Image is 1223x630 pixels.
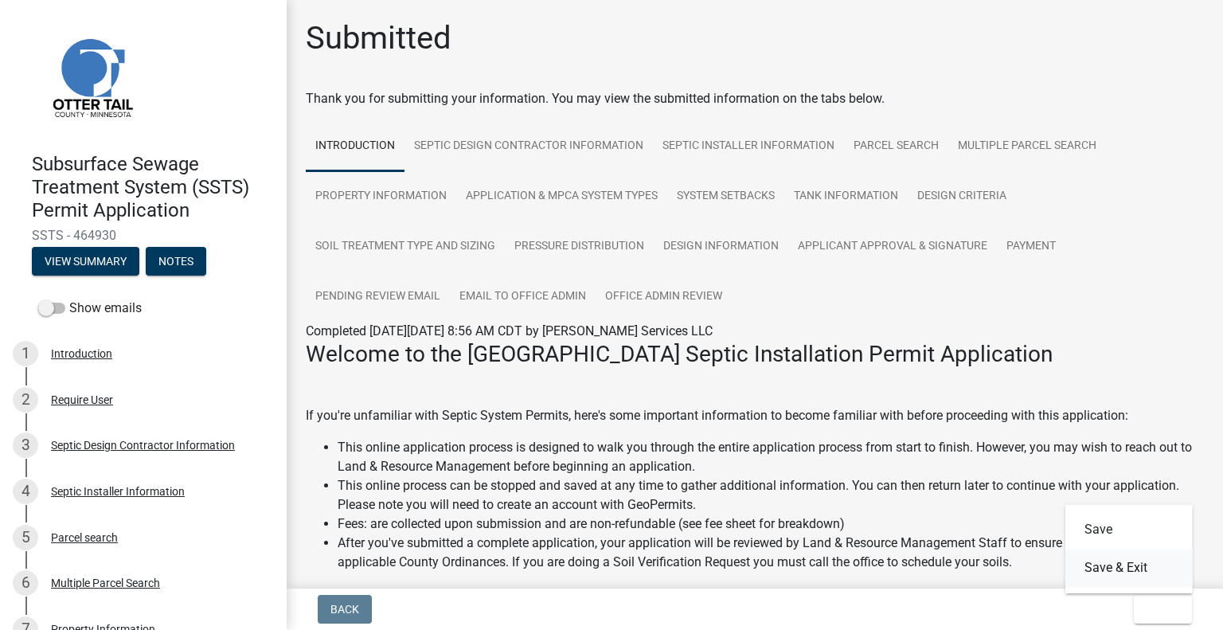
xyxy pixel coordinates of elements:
button: Save [1065,511,1193,549]
a: Soil Treatment Type and Sizing [306,221,505,272]
span: SSTS - 464930 [32,228,255,243]
label: Show emails [38,299,142,318]
a: Office Admin Review [596,272,732,323]
div: Parcel search [51,532,118,543]
div: 3 [13,432,38,458]
a: Multiple Parcel Search [948,121,1106,172]
a: Design Information [654,221,788,272]
a: Pressure Distribution [505,221,654,272]
li: This online process can be stopped and saved at any time to gather additional information. You ca... [338,476,1204,515]
div: Multiple Parcel Search [51,577,160,589]
div: Thank you for submitting your information. You may view the submitted information on the tabs below. [306,89,1204,108]
div: 2 [13,387,38,413]
a: Design Criteria [908,171,1016,222]
a: Pending review Email [306,272,450,323]
button: Back [318,595,372,624]
div: 6 [13,570,38,596]
button: Save & Exit [1065,549,1193,587]
a: System Setbacks [667,171,784,222]
wm-modal-confirm: Notes [146,256,206,269]
div: Introduction [51,348,112,359]
a: Septic Installer Information [653,121,844,172]
div: Septic Design Contractor Information [51,440,235,451]
a: Email to Office Admin [450,272,596,323]
a: Tank Information [784,171,908,222]
li: Fees: are collected upon submission and are non-refundable (see fee sheet for breakdown) [338,515,1204,534]
button: View Summary [32,247,139,276]
div: Septic Installer Information [51,486,185,497]
span: Completed [DATE][DATE] 8:56 AM CDT by [PERSON_NAME] Services LLC [306,323,713,338]
h3: Welcome to the [GEOGRAPHIC_DATA] Septic Installation Permit Application [306,341,1204,368]
a: Property Information [306,171,456,222]
a: Payment [997,221,1065,272]
button: Exit [1134,595,1192,624]
h1: Submitted [306,19,451,57]
a: Applicant Approval & Signature [788,221,997,272]
div: 5 [13,525,38,550]
span: Exit [1147,603,1170,616]
p: If you're unfamiliar with Septic System Permits, here's some important information to become fami... [306,406,1204,425]
div: 1 [13,341,38,366]
span: Back [330,603,359,616]
a: Septic Design Contractor Information [404,121,653,172]
wm-modal-confirm: Summary [32,256,139,269]
img: Otter Tail County, Minnesota [32,17,151,136]
div: 4 [13,479,38,504]
h4: Subsurface Sewage Treatment System (SSTS) Permit Application [32,153,274,221]
div: Require User [51,394,113,405]
a: Parcel search [844,121,948,172]
li: After you've submitted a complete application, your application will be reviewed by Land & Resour... [338,534,1204,572]
a: Introduction [306,121,404,172]
li: This online application process is designed to walk you through the entire application process fr... [338,438,1204,476]
a: Application & MPCA System Types [456,171,667,222]
button: Notes [146,247,206,276]
div: Exit [1065,504,1193,593]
